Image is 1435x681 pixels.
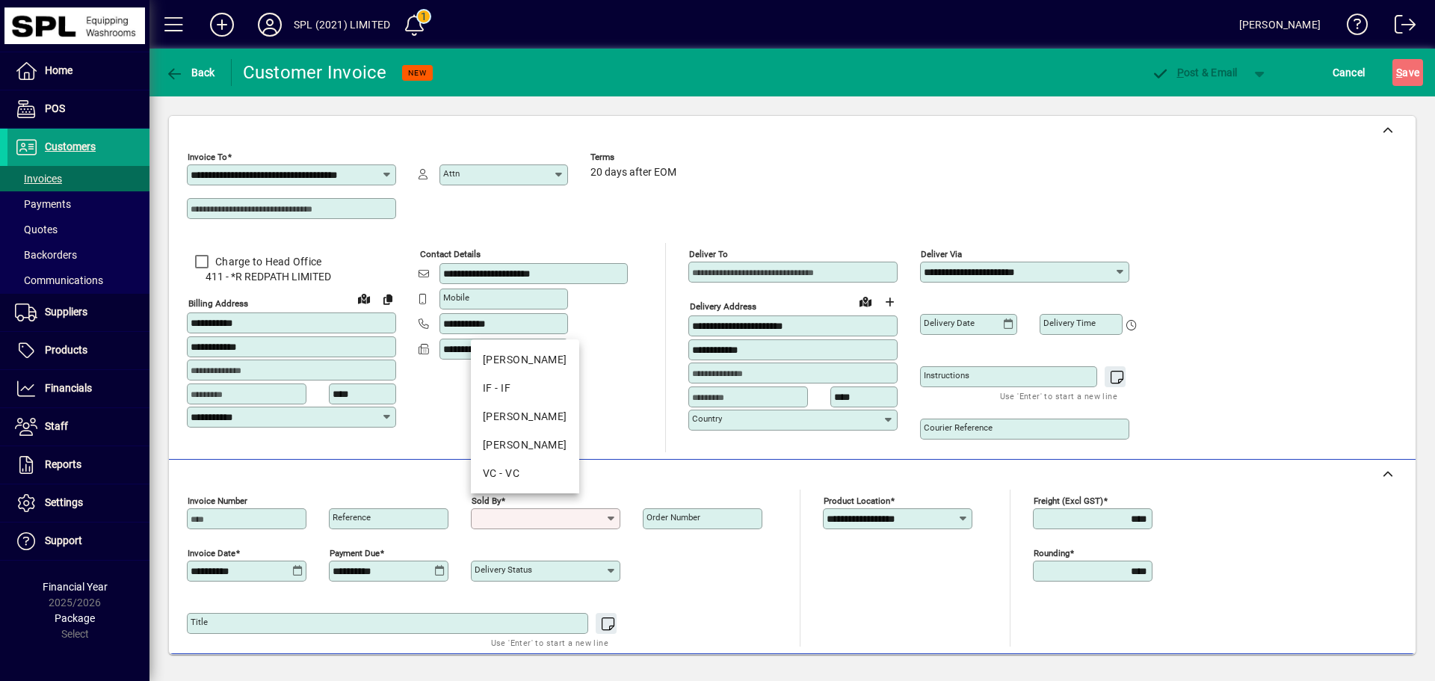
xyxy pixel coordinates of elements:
[15,198,71,210] span: Payments
[7,446,149,484] a: Reports
[294,13,390,37] div: SPL (2021) LIMITED
[149,59,232,86] app-page-header-button: Back
[7,268,149,293] a: Communications
[165,67,215,78] span: Back
[15,249,77,261] span: Backorders
[692,413,722,424] mat-label: Country
[1144,59,1245,86] button: Post & Email
[590,152,680,162] span: Terms
[471,402,579,431] mat-option: JA - JA
[45,382,92,394] span: Financials
[15,274,103,286] span: Communications
[921,249,962,259] mat-label: Deliver via
[330,548,380,558] mat-label: Payment due
[161,59,219,86] button: Back
[924,370,969,380] mat-label: Instructions
[483,409,567,425] div: [PERSON_NAME]
[1034,496,1103,506] mat-label: Freight (excl GST)
[408,68,427,78] span: NEW
[824,496,890,506] mat-label: Product location
[7,370,149,407] a: Financials
[7,294,149,331] a: Suppliers
[7,52,149,90] a: Home
[1396,61,1419,84] span: ave
[187,269,396,285] span: 411 - *R REDPATH LIMITED
[475,564,532,575] mat-label: Delivery status
[1151,67,1238,78] span: ost & Email
[483,352,567,368] div: [PERSON_NAME]
[55,612,95,624] span: Package
[7,191,149,217] a: Payments
[471,345,579,374] mat-option: DH - DH
[188,152,227,162] mat-label: Invoice To
[352,286,376,310] a: View on map
[7,90,149,128] a: POS
[15,224,58,235] span: Quotes
[45,344,87,356] span: Products
[483,380,567,396] div: IF - IF
[7,408,149,446] a: Staff
[1396,67,1402,78] span: S
[188,548,235,558] mat-label: Invoice date
[443,292,469,303] mat-label: Mobile
[1329,59,1369,86] button: Cancel
[7,484,149,522] a: Settings
[188,496,247,506] mat-label: Invoice number
[15,173,62,185] span: Invoices
[1177,67,1184,78] span: P
[590,167,676,179] span: 20 days after EOM
[1043,318,1096,328] mat-label: Delivery time
[1000,387,1117,404] mat-hint: Use 'Enter' to start a new line
[45,496,83,508] span: Settings
[1333,61,1365,84] span: Cancel
[854,289,877,313] a: View on map
[1336,3,1368,52] a: Knowledge Base
[45,141,96,152] span: Customers
[212,254,321,269] label: Charge to Head Office
[7,166,149,191] a: Invoices
[45,458,81,470] span: Reports
[471,374,579,402] mat-option: IF - IF
[7,242,149,268] a: Backorders
[45,306,87,318] span: Suppliers
[45,420,68,432] span: Staff
[443,168,460,179] mat-label: Attn
[924,318,975,328] mat-label: Delivery date
[43,581,108,593] span: Financial Year
[472,496,501,506] mat-label: Sold by
[243,61,387,84] div: Customer Invoice
[246,11,294,38] button: Profile
[7,332,149,369] a: Products
[646,512,700,523] mat-label: Order number
[689,249,728,259] mat-label: Deliver To
[45,64,72,76] span: Home
[471,431,579,459] mat-option: KC - KC
[191,617,208,627] mat-label: Title
[471,459,579,487] mat-option: VC - VC
[491,634,608,651] mat-hint: Use 'Enter' to start a new line
[1392,59,1423,86] button: Save
[7,523,149,560] a: Support
[483,466,567,481] div: VC - VC
[483,437,567,453] div: [PERSON_NAME]
[7,217,149,242] a: Quotes
[376,287,400,311] button: Copy to Delivery address
[45,102,65,114] span: POS
[924,422,993,433] mat-label: Courier Reference
[877,290,901,314] button: Choose address
[198,11,246,38] button: Add
[45,534,82,546] span: Support
[1239,13,1321,37] div: [PERSON_NAME]
[1383,3,1416,52] a: Logout
[333,512,371,523] mat-label: Reference
[1034,548,1070,558] mat-label: Rounding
